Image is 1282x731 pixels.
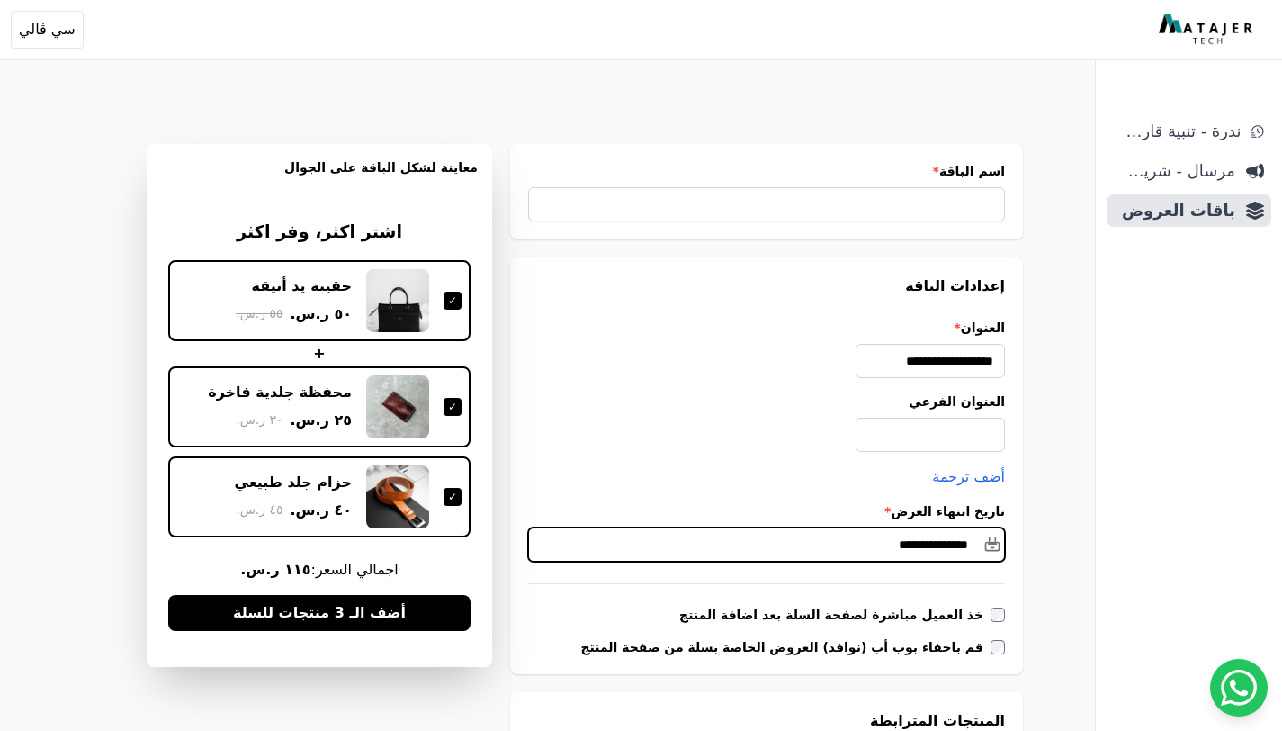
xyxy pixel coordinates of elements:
button: سي ڤالي [11,11,84,49]
span: ٣٠ ر.س. [236,411,282,429]
span: اجمالي السعر: [168,559,471,581]
label: العنوان [528,319,1005,337]
h3: اشتر اكثر، وفر اكثر [168,220,471,246]
div: حزام جلد طبيعي [235,473,353,492]
span: ٥٠ ر.س. [290,303,352,325]
span: ٢٥ ر.س. [290,410,352,431]
div: محفظة جلدية فاخرة [208,383,352,402]
span: ندرة - تنبية قارب علي النفاذ [1114,119,1241,144]
span: مرسال - شريط دعاية [1114,158,1235,184]
img: محفظة جلدية فاخرة [366,375,429,438]
span: أضف الـ 3 منتجات للسلة [233,602,406,624]
img: MatajerTech Logo [1159,14,1257,46]
label: العنوان الفرعي [528,393,1005,411]
span: باقات العروض [1114,198,1235,223]
b: ١١٥ ر.س. [240,561,310,578]
div: + [168,343,471,365]
h3: معاينة لشكل الباقة على الجوال [161,158,478,198]
span: ٤٥ ر.س. [236,501,282,519]
div: حقيبة يد أنيقة [252,276,352,296]
label: اسم الباقة [528,162,1005,180]
img: حزام جلد طبيعي [366,465,429,528]
span: سي ڤالي [19,19,76,41]
label: تاريخ انتهاء العرض [528,502,1005,520]
button: أضف ترجمة [932,466,1005,488]
span: أضف ترجمة [932,468,1005,485]
label: خذ العميل مباشرة لصفحة السلة بعد اضافة المنتج [679,606,991,624]
span: ٤٠ ر.س. [290,500,352,521]
img: حقيبة يد أنيقة [366,269,429,332]
h3: إعدادات الباقة [528,275,1005,297]
button: أضف الـ 3 منتجات للسلة [168,595,471,631]
span: ٥٥ ر.س. [236,304,282,323]
label: قم باخفاء بوب أب (نوافذ) العروض الخاصة بسلة من صفحة المنتج [580,638,991,656]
